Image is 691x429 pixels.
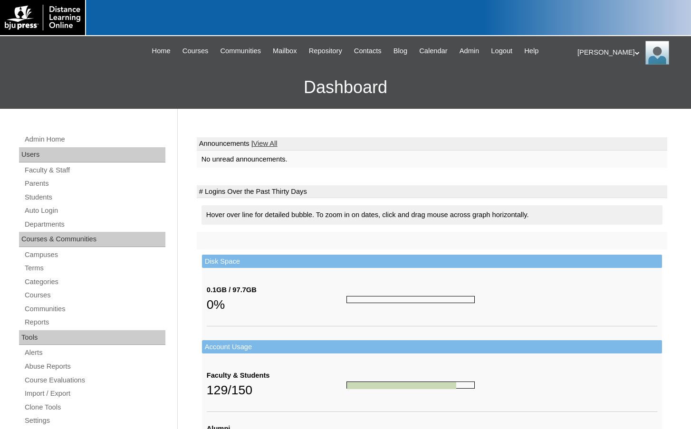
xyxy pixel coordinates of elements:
[24,191,165,203] a: Students
[354,46,382,57] span: Contacts
[24,289,165,301] a: Courses
[491,46,512,57] span: Logout
[24,374,165,386] a: Course Evaluations
[419,46,447,57] span: Calendar
[24,205,165,217] a: Auto Login
[309,46,342,57] span: Repository
[220,46,261,57] span: Communities
[24,262,165,274] a: Terms
[24,164,165,176] a: Faculty & Staff
[455,46,484,57] a: Admin
[24,178,165,190] a: Parents
[24,219,165,230] a: Departments
[524,46,538,57] span: Help
[215,46,266,57] a: Communities
[645,41,669,65] img: Melanie Sevilla
[19,330,165,345] div: Tools
[389,46,412,57] a: Blog
[182,46,209,57] span: Courses
[24,401,165,413] a: Clone Tools
[253,140,278,147] a: View All
[24,133,165,145] a: Admin Home
[24,316,165,328] a: Reports
[178,46,213,57] a: Courses
[519,46,543,57] a: Help
[577,41,681,65] div: [PERSON_NAME]
[202,340,662,354] td: Account Usage
[393,46,407,57] span: Blog
[207,285,346,295] div: 0.1GB / 97.7GB
[147,46,175,57] a: Home
[202,205,662,225] div: Hover over line for detailed bubble. To zoom in on dates, click and drag mouse across graph horiz...
[207,381,346,400] div: 129/150
[24,249,165,261] a: Campuses
[207,295,346,314] div: 0%
[414,46,452,57] a: Calendar
[207,371,346,381] div: Faculty & Students
[24,415,165,427] a: Settings
[24,347,165,359] a: Alerts
[5,66,686,109] h3: Dashboard
[460,46,480,57] span: Admin
[486,46,517,57] a: Logout
[24,388,165,400] a: Import / Export
[5,5,80,30] img: logo-white.png
[152,46,171,57] span: Home
[268,46,302,57] a: Mailbox
[19,232,165,247] div: Courses & Communities
[197,151,667,168] td: No unread announcements.
[273,46,297,57] span: Mailbox
[19,147,165,162] div: Users
[197,185,667,199] td: # Logins Over the Past Thirty Days
[304,46,347,57] a: Repository
[202,255,662,268] td: Disk Space
[24,303,165,315] a: Communities
[197,137,667,151] td: Announcements |
[24,276,165,288] a: Categories
[349,46,386,57] a: Contacts
[24,361,165,372] a: Abuse Reports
